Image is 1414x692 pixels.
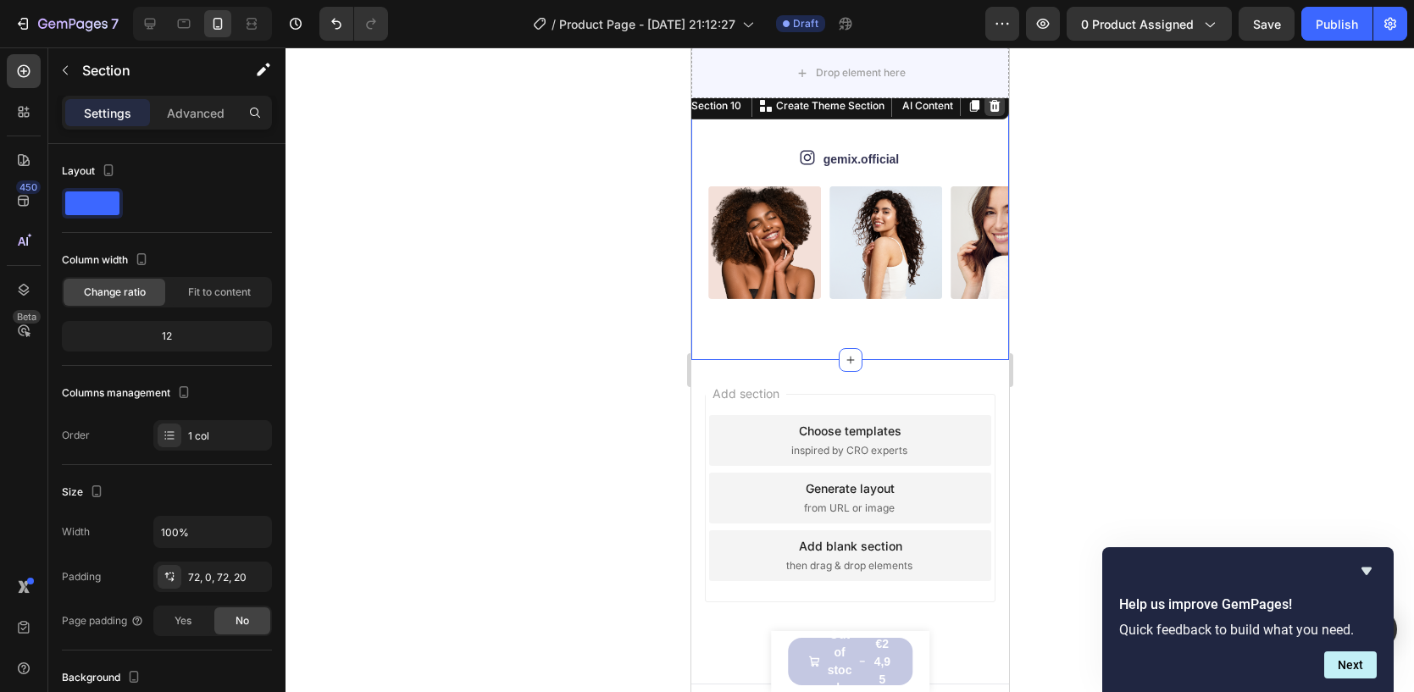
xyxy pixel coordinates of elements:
div: Help us improve GemPages! [1119,561,1377,678]
div: Beta [13,310,41,324]
div: Undo/Redo [319,7,388,41]
span: Yes [175,613,191,628]
div: Background [62,667,144,689]
iframe: Design area [691,47,1009,692]
div: Page padding [62,613,144,628]
div: Size [62,481,107,504]
div: Choose templates [108,374,210,392]
div: Column width [62,249,152,272]
button: Next question [1324,651,1377,678]
a: gemix.official [132,105,208,119]
h2: Help us improve GemPages! [1119,595,1377,615]
div: Generate layout [114,432,203,450]
button: 7 [7,7,126,41]
span: Product Page - [DATE] 21:12:27 [559,15,735,33]
span: 0 product assigned [1081,15,1194,33]
button: 0 product assigned [1067,7,1232,41]
span: Add section [14,337,95,355]
p: Create Theme Section [85,51,193,66]
input: Auto [154,517,271,547]
div: 1 col [188,429,268,444]
div: Columns management [62,382,194,405]
p: Advanced [167,104,225,122]
p: Quick feedback to build what you need. [1119,622,1377,638]
span: from URL or image [113,453,203,468]
img: gempages_432750572815254551-b0aa876b-7b50-4b11-9faa-09f2859c21bb.png [259,139,372,252]
p: Settings [84,104,131,122]
button: Hide survey [1356,561,1377,581]
span: / [552,15,556,33]
div: 450 [16,180,41,194]
p: 7 [111,14,119,34]
img: gempages_432750572815254551-ed15a96d-54eb-4c2d-8b45-ded7c8e281f1.png [17,139,130,252]
div: Layout [62,160,119,183]
div: Padding [62,569,101,584]
div: Out of stock [136,579,162,650]
span: Fit to content [188,285,251,300]
span: Change ratio [84,285,146,300]
span: Save [1253,17,1281,31]
span: No [236,613,249,628]
img: gempages_432750572815254551-c4fb6195-9940-4efd-9531-9828adc9fc23.png [138,139,251,252]
div: Width [62,524,90,540]
div: 12 [65,324,269,348]
div: €24,95 [180,586,201,643]
p: Section [82,60,221,80]
div: Add blank section [108,490,211,507]
button: Publish [1301,7,1372,41]
span: then drag & drop elements [95,511,221,526]
button: Save [1239,7,1295,41]
span: inspired by CRO experts [100,396,216,411]
div: Order [62,428,90,443]
button: AI Content [204,48,265,69]
div: 72, 0, 72, 20 [188,570,268,585]
div: Publish [1316,15,1358,33]
div: Drop element here [125,19,214,32]
span: Draft [793,16,818,31]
